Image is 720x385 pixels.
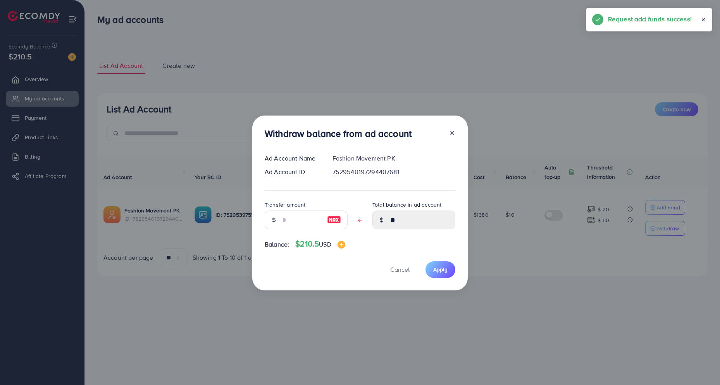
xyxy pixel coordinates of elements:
[687,350,714,379] iframe: Chat
[372,201,441,209] label: Total balance in ad account
[258,154,326,163] div: Ad Account Name
[425,261,455,278] button: Apply
[258,167,326,176] div: Ad Account ID
[608,14,692,24] h5: Request add funds success!
[327,215,341,224] img: image
[326,167,462,176] div: 7529540197294407681
[265,201,305,209] label: Transfer amount
[338,241,345,249] img: image
[381,261,419,278] button: Cancel
[390,265,410,274] span: Cancel
[265,240,289,249] span: Balance:
[433,266,448,273] span: Apply
[295,239,345,249] h4: $210.5
[319,240,331,249] span: USD
[265,128,412,139] h3: Withdraw balance from ad account
[326,154,462,163] div: Fashion Movement PK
